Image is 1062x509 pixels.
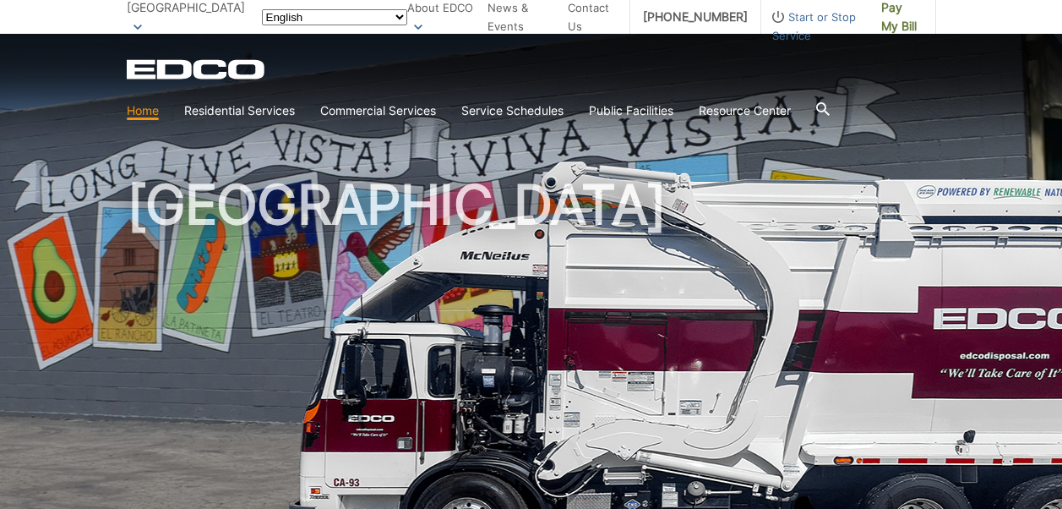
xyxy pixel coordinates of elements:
[127,101,159,120] a: Home
[461,101,564,120] a: Service Schedules
[699,101,791,120] a: Resource Center
[320,101,436,120] a: Commercial Services
[127,59,267,79] a: EDCD logo. Return to the homepage.
[184,101,295,120] a: Residential Services
[589,101,673,120] a: Public Facilities
[262,9,407,25] select: Select a language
